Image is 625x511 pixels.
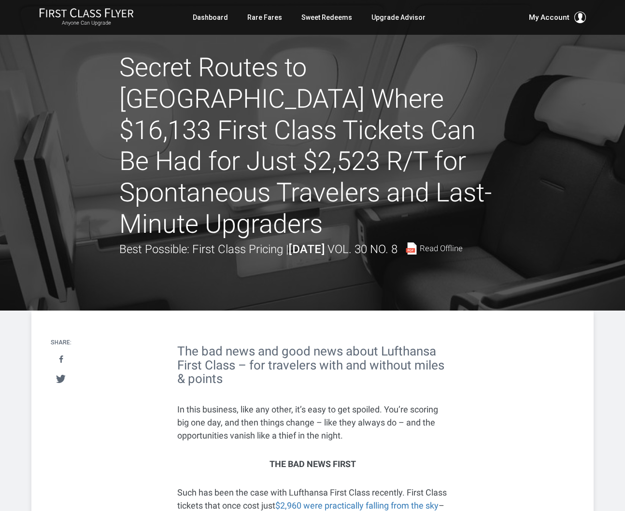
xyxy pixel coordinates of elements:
[193,9,228,26] a: Dashboard
[51,340,71,346] h4: Share:
[39,8,134,18] img: First Class Flyer
[247,9,282,26] a: Rare Fares
[177,344,448,386] h2: The bad news and good news about Lufthansa First Class – for travelers with and without miles & p...
[288,242,325,256] strong: [DATE]
[119,240,463,258] div: Best Possible: First Class Pricing |
[327,242,398,256] span: Vol. 30 No. 8
[275,500,439,511] a: $2,960 were practically falling from the sky
[371,9,426,26] a: Upgrade Advisor
[119,52,506,240] h1: Secret Routes to [GEOGRAPHIC_DATA] Where $16,133 First Class Tickets Can Be Had for Just $2,523 R...
[177,459,448,469] h3: The Bad News First
[405,242,463,255] a: Read Offline
[39,20,134,27] small: Anyone Can Upgrade
[39,8,134,27] a: First Class FlyerAnyone Can Upgrade
[405,242,417,255] img: pdf-file.svg
[301,9,352,26] a: Sweet Redeems
[51,351,71,369] a: Share
[420,244,463,253] span: Read Offline
[529,12,586,23] button: My Account
[51,370,71,388] a: Tweet
[177,403,448,442] p: In this business, like any other, it’s easy to get spoiled. You’re scoring big one day, and then ...
[529,12,569,23] span: My Account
